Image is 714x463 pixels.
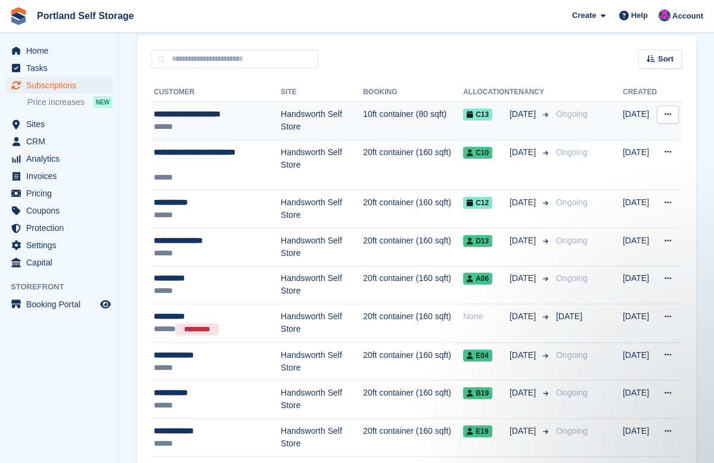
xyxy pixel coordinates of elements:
[6,185,113,202] a: menu
[26,150,98,167] span: Analytics
[6,133,113,150] a: menu
[6,254,113,271] a: menu
[26,60,98,76] span: Tasks
[658,53,673,65] span: Sort
[623,381,657,419] td: [DATE]
[623,228,657,266] td: [DATE]
[510,108,538,121] span: [DATE]
[556,388,588,397] span: Ongoing
[363,304,463,343] td: 20ft container (160 sqft)
[26,133,98,150] span: CRM
[510,83,551,102] th: Tenancy
[463,273,492,285] span: A06
[556,109,588,119] span: Ongoing
[623,190,657,229] td: [DATE]
[510,196,538,209] span: [DATE]
[281,140,363,190] td: Handsworth Self Store
[6,150,113,167] a: menu
[556,197,588,207] span: Ongoing
[623,418,657,456] td: [DATE]
[281,342,363,381] td: Handsworth Self Store
[510,349,538,362] span: [DATE]
[463,425,492,437] span: E19
[6,60,113,76] a: menu
[26,77,98,94] span: Subscriptions
[26,254,98,271] span: Capital
[659,10,670,21] img: David Baker
[6,202,113,219] a: menu
[363,381,463,419] td: 20ft container (160 sqft)
[281,102,363,140] td: Handsworth Self Store
[98,297,113,311] a: Preview store
[623,342,657,381] td: [DATE]
[556,311,582,321] span: [DATE]
[363,342,463,381] td: 20ft container (160 sqft)
[26,42,98,59] span: Home
[463,197,492,209] span: C12
[26,237,98,254] span: Settings
[11,281,119,293] span: Storefront
[6,237,113,254] a: menu
[572,10,596,21] span: Create
[6,168,113,184] a: menu
[463,235,492,247] span: D13
[281,266,363,304] td: Handsworth Self Store
[363,228,463,266] td: 20ft container (160 sqft)
[26,220,98,236] span: Protection
[6,296,113,313] a: menu
[623,304,657,343] td: [DATE]
[463,387,492,399] span: B19
[510,425,538,437] span: [DATE]
[26,168,98,184] span: Invoices
[281,83,363,102] th: Site
[26,185,98,202] span: Pricing
[363,140,463,190] td: 20ft container (160 sqft)
[26,296,98,313] span: Booking Portal
[463,310,510,323] div: None
[363,266,463,304] td: 20ft container (160 sqft)
[510,234,538,247] span: [DATE]
[26,116,98,132] span: Sites
[463,83,510,102] th: Allocation
[363,418,463,456] td: 20ft container (160 sqft)
[510,387,538,399] span: [DATE]
[556,426,588,436] span: Ongoing
[363,190,463,229] td: 20ft container (160 sqft)
[32,6,139,26] a: Portland Self Storage
[27,95,113,109] a: Price increases NEW
[281,228,363,266] td: Handsworth Self Store
[363,83,463,102] th: Booking
[281,190,363,229] td: Handsworth Self Store
[93,96,113,108] div: NEW
[510,146,538,159] span: [DATE]
[281,304,363,343] td: Handsworth Self Store
[6,42,113,59] a: menu
[556,236,588,245] span: Ongoing
[6,77,113,94] a: menu
[6,220,113,236] a: menu
[281,418,363,456] td: Handsworth Self Store
[281,381,363,419] td: Handsworth Self Store
[556,350,588,360] span: Ongoing
[556,147,588,157] span: Ongoing
[623,140,657,190] td: [DATE]
[463,350,492,362] span: E04
[27,97,85,108] span: Price increases
[623,102,657,140] td: [DATE]
[151,83,281,102] th: Customer
[623,83,657,102] th: Created
[363,102,463,140] td: 10ft container (80 sqft)
[510,272,538,285] span: [DATE]
[672,10,703,22] span: Account
[463,147,492,159] span: C10
[10,7,27,25] img: stora-icon-8386f47178a22dfd0bd8f6a31ec36ba5ce8667c1dd55bd0f319d3a0aa187defe.svg
[631,10,648,21] span: Help
[463,109,492,121] span: C13
[623,266,657,304] td: [DATE]
[510,310,538,323] span: [DATE]
[26,202,98,219] span: Coupons
[6,116,113,132] a: menu
[556,273,588,283] span: Ongoing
